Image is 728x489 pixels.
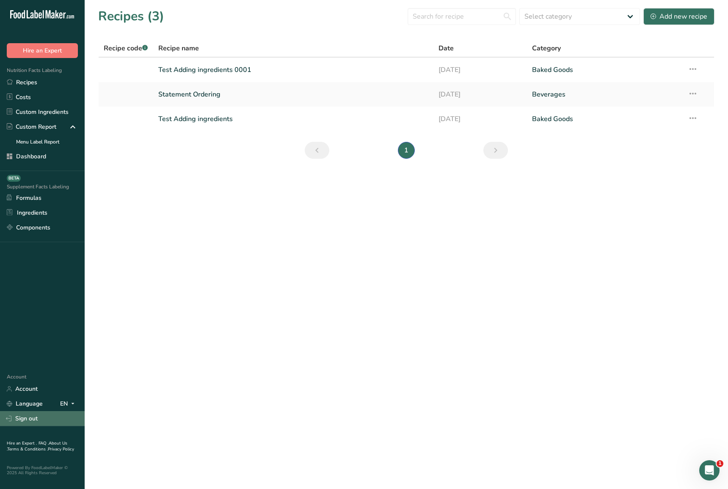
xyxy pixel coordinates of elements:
[438,61,522,79] a: [DATE]
[7,175,21,182] div: BETA
[104,44,148,53] span: Recipe code
[7,465,78,475] div: Powered By FoodLabelMaker © 2025 All Rights Reserved
[532,110,678,128] a: Baked Goods
[7,43,78,58] button: Hire an Expert
[7,122,56,131] div: Custom Report
[98,7,164,26] h1: Recipes (3)
[651,11,707,22] div: Add new recipe
[699,460,720,481] iframe: Intercom live chat
[438,86,522,103] a: [DATE]
[408,8,516,25] input: Search for recipe
[158,61,429,79] a: Test Adding ingredients 0001
[158,86,429,103] a: Statement Ordering
[7,446,48,452] a: Terms & Conditions .
[532,61,678,79] a: Baked Goods
[438,43,454,53] span: Date
[483,142,508,159] a: Next page
[60,399,78,409] div: EN
[158,43,199,53] span: Recipe name
[7,396,43,411] a: Language
[158,110,429,128] a: Test Adding ingredients
[532,86,678,103] a: Beverages
[7,440,37,446] a: Hire an Expert .
[48,446,74,452] a: Privacy Policy
[305,142,329,159] a: Previous page
[438,110,522,128] a: [DATE]
[532,43,561,53] span: Category
[717,460,723,467] span: 1
[39,440,49,446] a: FAQ .
[7,440,67,452] a: About Us .
[643,8,714,25] button: Add new recipe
